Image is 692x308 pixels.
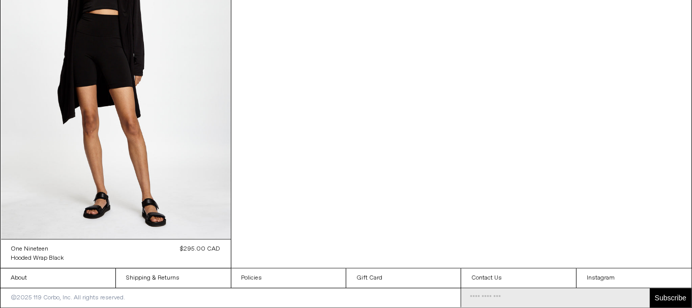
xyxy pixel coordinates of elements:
div: $295.00 CAD [180,244,221,254]
a: Shipping & Returns [116,268,231,288]
a: One Nineteen [11,244,64,254]
a: Hooded Wrap Black [11,254,64,263]
div: One Nineteen [11,245,49,254]
button: Subscribe [650,288,691,307]
p: ©2025 119 Corbo, Inc. All rights reserved. [1,288,135,307]
a: About [1,268,115,288]
a: Gift Card [346,268,461,288]
a: Instagram [577,268,691,288]
input: Email Address [461,288,650,307]
a: Contact Us [461,268,576,288]
a: Policies [231,268,346,288]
